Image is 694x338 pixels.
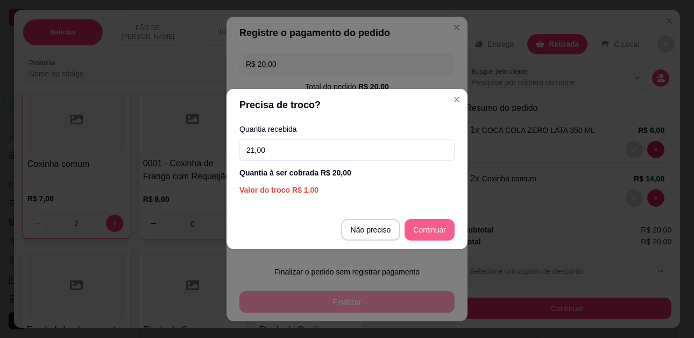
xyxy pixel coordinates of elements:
div: Valor do troco R$ 1,00 [239,185,455,195]
button: Não preciso [341,219,401,241]
div: Quantia à ser cobrada R$ 20,00 [239,167,455,178]
button: Close [448,91,465,108]
header: Precisa de troco? [226,89,468,121]
button: Continuar [405,219,455,241]
label: Quantia recebida [239,125,455,133]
